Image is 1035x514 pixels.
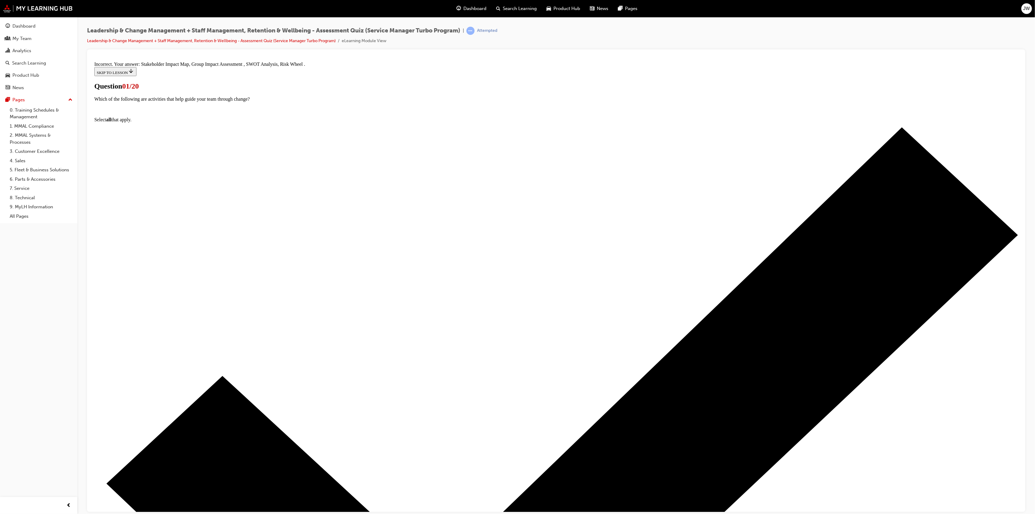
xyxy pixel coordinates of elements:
span: Dashboard [464,5,487,12]
div: Incorrect. Your answer: Stakeholder Impact Map, Group Impact Assessment , SWOT Analysis, Risk Whe... [2,2,926,8]
span: news-icon [5,85,10,91]
a: pages-iconPages [613,2,643,15]
span: search-icon [5,61,10,66]
span: 01/20 [30,23,47,31]
span: guage-icon [457,5,461,12]
span: Leadership & Change Management + Staff Management, Retention & Wellbeing - Assessment Quiz (Servi... [87,27,460,34]
p: Which of the following are activities that help guide your team through change? [2,37,926,43]
a: 2. MMAL Systems & Processes [7,131,75,147]
div: Search Learning [12,60,46,67]
span: news-icon [590,5,595,12]
a: News [2,82,75,93]
span: car-icon [5,73,10,78]
span: car-icon [547,5,551,12]
a: 8. Technical [7,193,75,203]
div: Attempted [477,28,497,34]
div: My Team [12,35,32,42]
a: 7. Service [7,184,75,193]
div: Pages [12,96,25,103]
div: Product Hub [12,72,39,79]
span: JW [1023,5,1030,12]
button: Pages [2,94,75,106]
a: guage-iconDashboard [452,2,492,15]
span: News [597,5,609,12]
a: news-iconNews [585,2,613,15]
a: Leadership & Change Management + Staff Management, Retention & Wellbeing - Assessment Quiz (Servi... [87,38,336,43]
span: | [463,27,464,34]
button: JW [1021,3,1032,14]
div: Analytics [12,47,31,54]
span: Pages [625,5,638,12]
strong: all [14,58,19,63]
a: Analytics [2,45,75,56]
a: car-iconProduct Hub [542,2,585,15]
span: guage-icon [5,24,10,29]
h1: Question 1 of 20 [2,23,926,31]
span: pages-icon [618,5,623,12]
span: people-icon [5,36,10,42]
span: Question [2,23,30,31]
span: Product Hub [554,5,580,12]
a: 9. MyLH Information [7,202,75,212]
span: prev-icon [67,502,71,509]
a: Search Learning [2,58,75,69]
a: Product Hub [2,70,75,81]
span: SKIP TO LESSON [5,11,42,16]
span: pages-icon [5,97,10,103]
div: News [12,84,24,91]
span: Search Learning [503,5,537,12]
a: search-iconSearch Learning [492,2,542,15]
button: DashboardMy TeamAnalyticsSearch LearningProduct HubNews [2,19,75,94]
a: 4. Sales [7,156,75,166]
div: Dashboard [12,23,35,30]
a: 3. Customer Excellence [7,147,75,156]
a: 6. Parts & Accessories [7,175,75,184]
a: 5. Fleet & Business Solutions [7,165,75,175]
a: 0. Training Schedules & Management [7,106,75,122]
img: mmal [3,5,73,12]
a: Dashboard [2,21,75,32]
a: My Team [2,33,75,44]
span: chart-icon [5,48,10,54]
span: search-icon [496,5,501,12]
li: eLearning Module View [342,38,386,45]
span: up-icon [68,96,72,104]
span: learningRecordVerb_ATTEMPT-icon [466,27,475,35]
a: All Pages [7,212,75,221]
a: 1. MMAL Compliance [7,122,75,131]
p: Select that apply. [2,58,926,63]
button: SKIP TO LESSON [2,8,45,17]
